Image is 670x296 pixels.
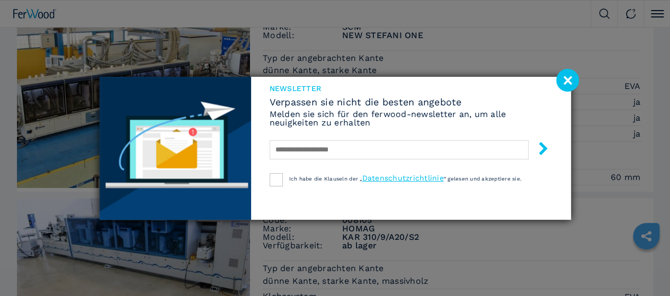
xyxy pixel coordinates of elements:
[100,77,251,220] img: Newsletter image
[270,85,552,92] span: Newsletter
[270,97,552,107] span: Verpassen sie nicht die besten angebote
[444,176,522,182] span: “ gelesen und akzeptiere sie.
[526,138,550,163] button: submit-button
[270,110,552,127] h6: Melden sie sich für den ferwood-newsletter an, um alle neuigkeiten zu erhalten
[362,174,443,182] a: Datenschutzrichtlinie
[289,176,362,182] span: Ich habe die Klauseln der „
